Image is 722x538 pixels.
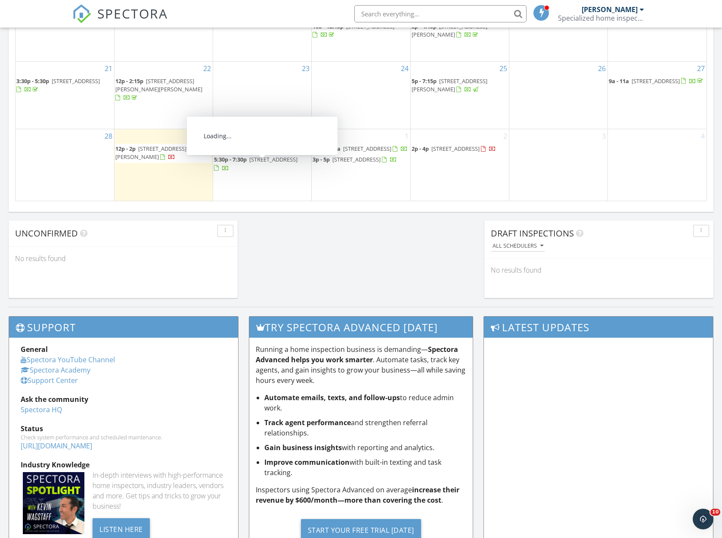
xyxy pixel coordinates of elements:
a: Go to October 3, 2025 [600,129,607,143]
span: 5:30p - 7:30p [214,155,247,163]
a: 12p - 2:15p [STREET_ADDRESS][PERSON_NAME][PERSON_NAME] [115,76,212,103]
a: 3:30p - 5:30p [STREET_ADDRESS] [16,76,113,95]
a: 9a - 11a [STREET_ADDRESS] [609,76,706,87]
a: 2p - 4:15p [STREET_ADDRESS][PERSON_NAME] [412,22,487,38]
a: Go to October 1, 2025 [403,129,410,143]
td: Go to October 4, 2025 [608,129,707,201]
td: Go to September 30, 2025 [213,129,312,201]
img: The Best Home Inspection Software - Spectora [72,4,91,23]
a: 2p - 4p [STREET_ADDRESS] [412,145,496,152]
a: Listen Here [93,524,150,534]
a: Spectora YouTube Channel [21,355,115,364]
td: Go to October 1, 2025 [312,129,410,201]
a: Go to September 25, 2025 [498,62,509,75]
a: 3p - 5p [STREET_ADDRESS] [313,155,409,165]
a: 5p - 7:15p [STREET_ADDRESS][PERSON_NAME] [412,76,508,95]
span: [STREET_ADDRESS] [632,77,680,85]
td: Go to September 15, 2025 [114,6,213,61]
td: Go to September 23, 2025 [213,61,312,129]
li: to reduce admin work. [264,392,467,413]
td: Go to September 29, 2025 [114,129,213,201]
a: 5:30p - 7:30p [STREET_ADDRESS] [214,155,297,171]
span: 9a - 11:15a [313,145,341,152]
div: No results found [9,247,238,270]
a: 9a - 11:15a [STREET_ADDRESS] [313,144,409,154]
span: SPECTORA [97,4,168,22]
a: Spectora Academy [21,365,90,375]
iframe: Intercom live chat [693,509,713,529]
div: All schedulers [493,243,543,249]
span: 2p - 4:15p [412,22,437,30]
h3: Latest Updates [484,317,713,338]
h3: Support [9,317,238,338]
a: Go to October 4, 2025 [699,129,707,143]
td: Go to September 20, 2025 [608,6,707,61]
div: Check system performance and scheduled maintenance. [21,434,226,441]
a: Spectora HQ [21,405,62,414]
a: 10a - 12:15p [STREET_ADDRESS] [313,22,409,40]
a: Go to September 26, 2025 [596,62,607,75]
a: [URL][DOMAIN_NAME] [21,441,92,451]
a: Go to September 29, 2025 [201,129,213,143]
td: Go to October 3, 2025 [509,129,607,201]
td: Go to September 19, 2025 [509,6,607,61]
a: Go to September 24, 2025 [399,62,410,75]
div: In-depth interviews with high-performance home inspectors, industry leaders, vendors and more. Ge... [93,470,226,511]
a: Go to September 23, 2025 [300,62,311,75]
span: [STREET_ADDRESS] [52,77,100,85]
a: Go to September 30, 2025 [300,129,311,143]
span: 2p - 4p [412,145,429,152]
span: 3:30p - 5:30p [16,77,49,85]
strong: Spectora Advanced helps you work smarter [256,345,458,364]
a: 10a - 12:15p [STREET_ADDRESS] [313,22,394,38]
td: Go to September 16, 2025 [213,6,312,61]
td: Go to October 2, 2025 [410,129,509,201]
td: Go to September 17, 2025 [312,6,410,61]
strong: Gain business insights [264,443,342,452]
div: Ask the community [21,394,226,404]
a: Support Center [21,376,78,385]
li: with reporting and analytics. [264,442,467,453]
span: [STREET_ADDRESS][PERSON_NAME] [412,22,487,38]
span: 10 [710,509,720,516]
a: 3p - 5p [STREET_ADDRESS] [313,155,397,163]
span: Draft Inspections [491,227,574,239]
td: Go to September 27, 2025 [608,61,707,129]
span: 12p - 2p [115,145,136,152]
a: 5:30p - 7:30p [STREET_ADDRESS] [214,155,310,173]
span: [STREET_ADDRESS] [234,145,282,152]
h3: Try spectora advanced [DATE] [249,317,473,338]
span: 3p - 5p [313,155,330,163]
a: Go to September 27, 2025 [695,62,707,75]
a: 2p - 4:15p [STREET_ADDRESS][PERSON_NAME] [412,22,508,40]
span: Unconfirmed [15,227,78,239]
a: 9a - 11:15a [STREET_ADDRESS] [313,145,408,152]
strong: Automate emails, texts, and follow-ups [264,393,400,402]
strong: Improve communication [264,457,350,467]
a: 9a - 11a [STREET_ADDRESS] [609,77,704,85]
span: [STREET_ADDRESS] [346,22,394,30]
a: 12p - 2p [STREET_ADDRESS][PERSON_NAME] [115,145,186,161]
td: Go to September 22, 2025 [114,61,213,129]
a: SPECTORA [72,12,168,30]
a: 2p - 4p [STREET_ADDRESS] [412,144,508,154]
div: Specialized home inspections [558,14,644,22]
a: 1p - 3p [STREET_ADDRESS] [214,145,298,152]
span: [STREET_ADDRESS] [332,155,381,163]
span: [STREET_ADDRESS] [343,145,391,152]
a: Go to September 21, 2025 [103,62,114,75]
span: 5p - 7:15p [412,77,437,85]
td: Go to September 24, 2025 [312,61,410,129]
div: [PERSON_NAME] [582,5,638,14]
a: 1p - 3p [STREET_ADDRESS] [214,144,310,154]
span: [STREET_ADDRESS] [431,145,480,152]
a: Go to October 2, 2025 [502,129,509,143]
strong: Track agent performance [264,418,351,427]
strong: General [21,345,48,354]
div: Status [21,423,226,434]
div: Industry Knowledge [21,460,226,470]
td: Go to September 25, 2025 [410,61,509,129]
p: Running a home inspection business is demanding— . Automate tasks, track key agents, and gain ins... [256,344,467,386]
a: Go to September 28, 2025 [103,129,114,143]
img: Spectoraspolightmain [23,472,84,534]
